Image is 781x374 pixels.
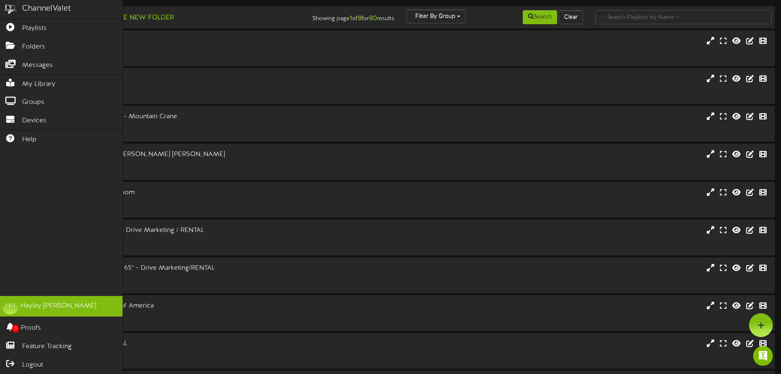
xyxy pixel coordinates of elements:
div: Landscape ( 16:9 ) [33,84,332,91]
button: Clear [559,10,583,24]
div: Level 1 - Visitor Locker Room [33,188,332,197]
div: ChannelValet [22,3,71,15]
div: Level 4 - Suite 1 External - Drive Marketing / RENTAL [33,226,332,235]
div: Showing page of for results [275,9,401,23]
div: Landscape ( 16:9 ) [33,122,332,128]
div: Landscape ( 16:9 ) [33,159,332,166]
div: [PERSON_NAME] Suite [PERSON_NAME] [PERSON_NAME] [33,150,332,159]
div: [PERSON_NAME] Suite A [33,37,332,46]
input: -- Search Playlists by Name -- [595,10,772,24]
div: Landscape ( 16:9 ) [33,311,332,318]
div: # 10045 [33,128,332,135]
span: Playlists [22,24,47,33]
button: Filter By Group [407,9,466,23]
strong: 8 [358,15,362,22]
strong: 80 [369,15,377,22]
div: Landscape ( 16:9 ) [33,46,332,53]
div: # 9993 [33,204,332,211]
span: Folders [22,42,45,52]
span: Logout [22,360,43,370]
div: Level 4 - Suite 14 - Bank of America [33,301,332,311]
div: # 10044 [33,91,332,98]
span: Proofs [21,324,41,333]
div: [PERSON_NAME] Suite C - Mountain Crane [33,112,332,122]
strong: 1 [350,15,352,22]
div: Portrait ( 9:16 ) [33,197,332,204]
span: Help [22,135,36,145]
div: Open Intercom Messenger [753,346,773,366]
span: My Library [22,80,55,89]
div: # 10004 [33,318,332,325]
div: [PERSON_NAME] Suite B [33,74,332,84]
div: Level 4 - Suite 15 - RENTAL [33,339,332,349]
button: Search [523,10,557,24]
div: # 10043 [33,53,332,60]
div: Landscape ( 16:9 ) [33,235,332,242]
div: HH [2,298,18,314]
div: Landscape ( 16:9 ) [33,273,332,280]
span: Devices [22,116,46,126]
button: Create New Folder [95,13,176,23]
span: Messages [22,61,53,70]
div: # 9994 [33,242,332,249]
div: # 10046 [33,166,332,173]
div: Level 4 - Suite 1 Internal - 65" - Drive Marketing/RENTAL [33,264,332,273]
div: # 13709 [33,280,332,287]
div: Hayley [PERSON_NAME] [20,301,96,311]
span: 0 [12,325,19,333]
span: Feature Tracking [22,342,72,351]
span: Groups [22,98,44,107]
div: # 10005 [33,356,332,363]
div: Landscape ( 16:9 ) [33,349,332,356]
